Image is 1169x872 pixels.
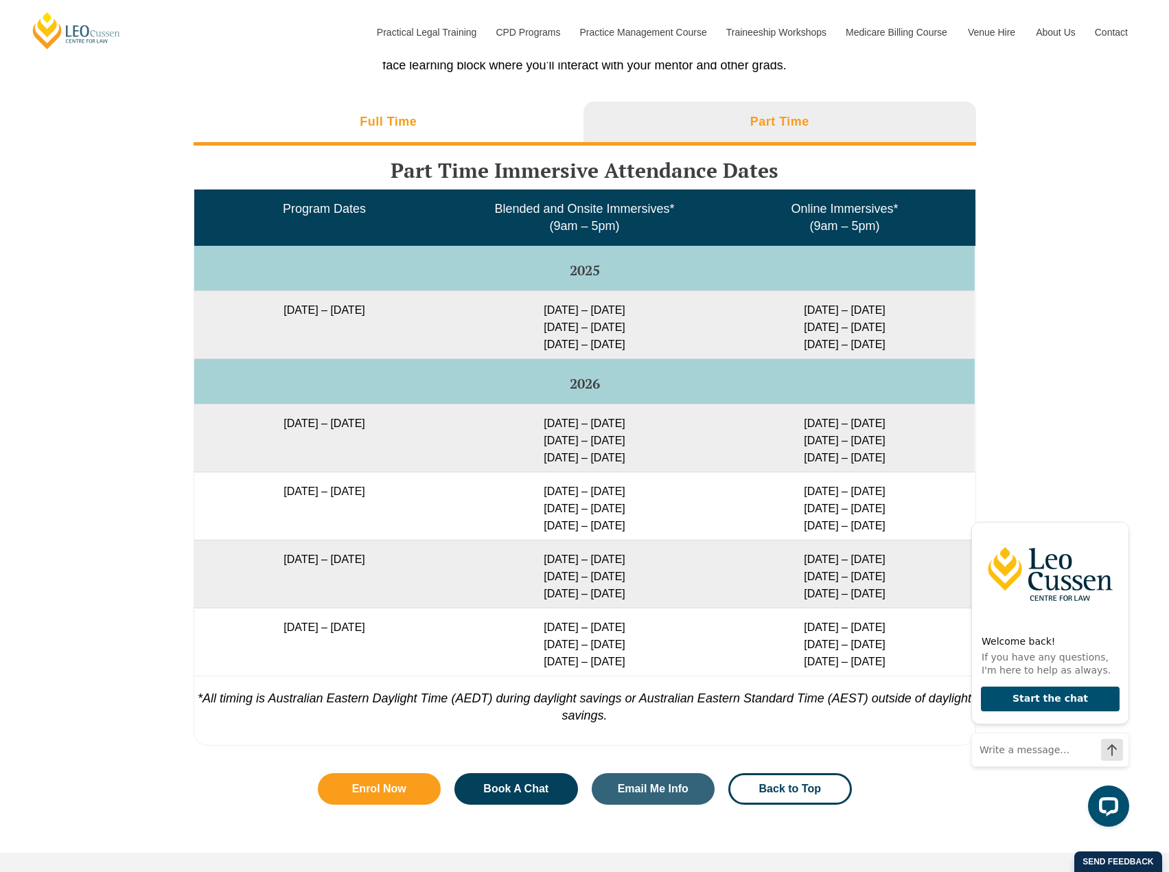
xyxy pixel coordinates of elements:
[716,3,835,62] a: Traineeship Workshops
[454,540,715,608] td: [DATE] – [DATE] [DATE] – [DATE] [DATE] – [DATE]
[200,376,969,391] h5: 2026
[715,540,975,608] td: [DATE] – [DATE] [DATE] – [DATE] [DATE] – [DATE]
[494,202,674,233] span: Blended and Onsite Immersives* (9am – 5pm)
[759,783,821,794] span: Back to Top
[360,114,417,130] h3: Full Time
[318,773,441,805] a: Enrol Now
[791,202,898,233] span: Online Immersives* (9am – 5pm)
[367,3,486,62] a: Practical Legal Training
[194,159,976,182] h3: Part Time Immersive Attendance Dates
[194,290,454,358] td: [DATE] – [DATE]
[31,11,122,50] a: [PERSON_NAME] Centre for Law
[715,290,975,358] td: [DATE] – [DATE] [DATE] – [DATE] [DATE] – [DATE]
[194,472,454,540] td: [DATE] – [DATE]
[194,676,975,724] p: *All timing is Australian Eastern Daylight Time (AEDT) during daylight savings or Australian East...
[454,290,715,358] td: [DATE] – [DATE] [DATE] – [DATE] [DATE] – [DATE]
[485,3,569,62] a: CPD Programs
[570,3,716,62] a: Practice Management Course
[715,404,975,472] td: [DATE] – [DATE] [DATE] – [DATE] [DATE] – [DATE]
[715,472,975,540] td: [DATE] – [DATE] [DATE] – [DATE] [DATE] – [DATE]
[194,608,454,676] td: [DATE] – [DATE]
[454,472,715,540] td: [DATE] – [DATE] [DATE] – [DATE] [DATE] – [DATE]
[750,114,809,130] h3: Part Time
[728,773,852,805] a: Back to Top
[194,540,454,608] td: [DATE] – [DATE]
[1026,3,1085,62] a: About Us
[200,263,969,278] h5: 2025
[958,3,1026,62] a: Venue Hire
[835,3,958,62] a: Medicare Billing Course
[194,404,454,472] td: [DATE] – [DATE]
[454,608,715,676] td: [DATE] – [DATE] [DATE] – [DATE] [DATE] – [DATE]
[352,783,406,794] span: Enrol Now
[1085,3,1138,62] a: Contact
[592,773,715,805] a: Email Me Info
[454,404,715,472] td: [DATE] – [DATE] [DATE] – [DATE] [DATE] – [DATE]
[715,608,975,676] td: [DATE] – [DATE] [DATE] – [DATE] [DATE] – [DATE]
[618,783,688,794] span: Email Me Info
[483,783,548,794] span: Book A Chat
[960,496,1135,838] iframe: LiveChat chat widget
[454,773,578,805] a: Book A Chat
[283,202,366,216] span: Program Dates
